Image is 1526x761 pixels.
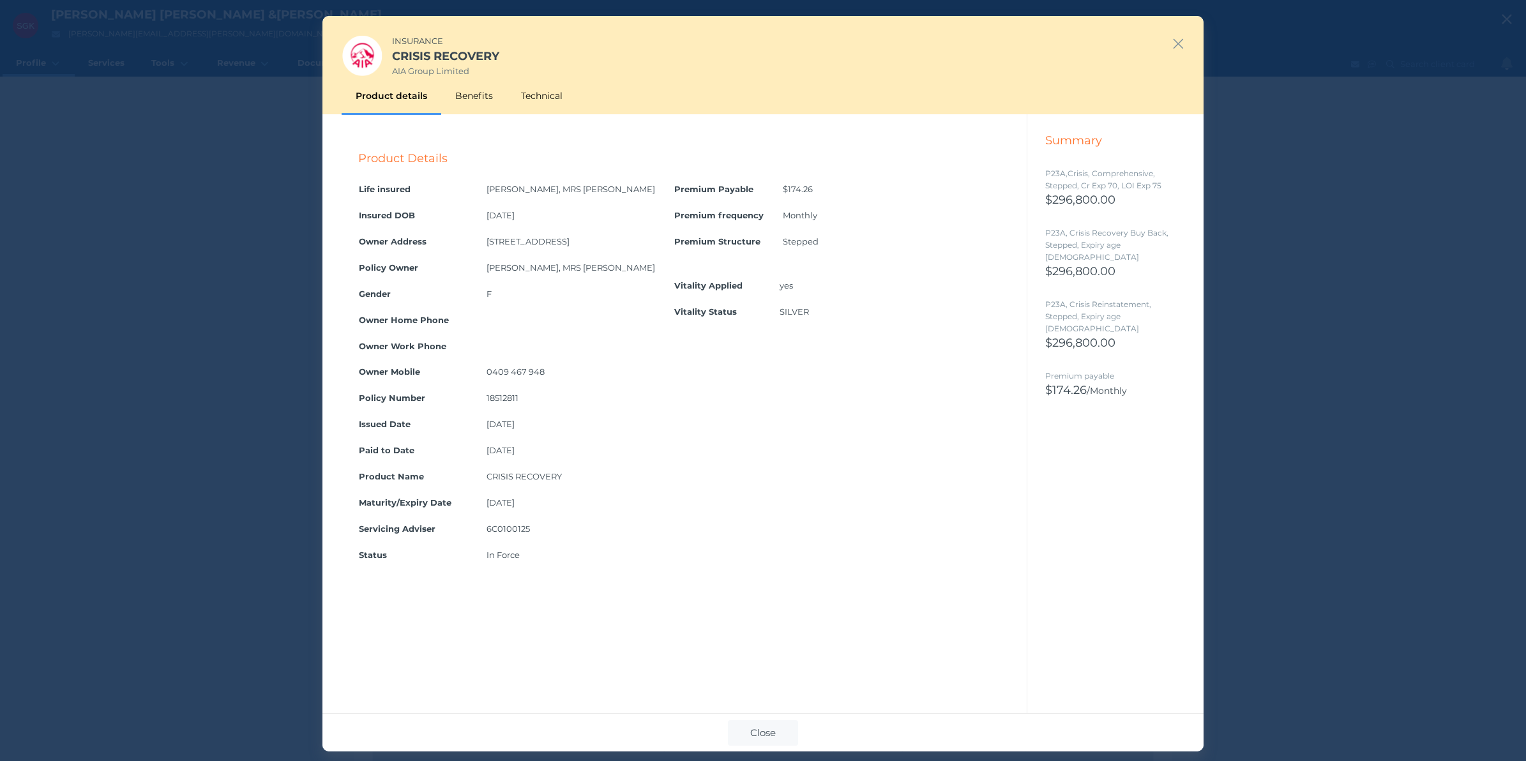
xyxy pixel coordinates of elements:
td: 18512811 [477,385,665,411]
td: [PERSON_NAME], MRS [PERSON_NAME] [477,255,665,281]
strong: Vitality Applied [674,280,743,290]
strong: Product Name [359,471,424,481]
strong: Premium frequency [674,210,764,220]
span: $296,800.00 [1045,264,1115,278]
strong: Paid to Date [359,445,414,455]
div: Product details [342,77,441,114]
strong: Vitality Status [674,306,737,317]
td: yes [770,273,828,299]
strong: Insured DOB [359,210,415,220]
strong: Issued Date [359,419,411,429]
span: Close [744,727,782,739]
span: $174.26 [1045,383,1087,397]
span: Summary [1045,133,1102,147]
td: SILVER [770,299,828,325]
strong: Owner Work Phone [359,341,446,351]
td: [DATE] [477,202,665,229]
div: Benefits [441,77,507,114]
strong: Maturity/Expiry Date [359,497,451,508]
td: [STREET_ADDRESS] [477,229,665,255]
span: INSURANCE [392,36,443,46]
span: Premium payable [1045,371,1114,380]
strong: Owner Home Phone [359,315,449,325]
strong: Gender [359,289,391,299]
span: P23A,Crisis, Comprehensive, Stepped, Cr Exp 70, LOI Exp 75 [1045,169,1161,190]
td: Stepped [773,229,828,255]
td: 0409 467 948 [477,359,665,385]
div: Technical [507,77,577,114]
td: Monthly [773,202,828,229]
strong: Status [359,550,387,560]
span: CRISIS RECOVERY [392,49,499,63]
td: CRISIS RECOVERY [477,463,665,490]
strong: Premium Structure [674,236,760,246]
td: 6C0100125 [477,516,665,542]
td: [DATE] [477,490,665,516]
strong: Policy Number [359,393,425,403]
span: $296,800.00 [1045,193,1115,207]
strong: Life insured [359,184,411,194]
strong: Servicing Adviser [359,524,435,534]
td: [DATE] [477,411,665,437]
td: $174.26 [773,176,828,202]
td: In Force [477,542,665,568]
span: Product Details [358,151,448,165]
strong: Owner Address [359,236,427,246]
strong: Owner Mobile [359,366,420,377]
td: [DATE] [477,437,665,463]
span: $296,800.00 [1045,336,1115,350]
button: Close [1172,35,1184,52]
span: AIA Group Limited [392,66,469,76]
td: F [477,281,665,307]
td: [PERSON_NAME], MRS [PERSON_NAME] [477,176,665,202]
strong: Policy Owner [359,262,418,273]
span: P23A, Crisis Recovery Buy Back, Stepped, Expiry age [DEMOGRAPHIC_DATA] [1045,228,1168,262]
button: Close [728,720,798,746]
strong: Premium Payable [674,184,753,194]
span: /Monthly [1087,385,1127,396]
span: P23A, Crisis Reinstatement, Stepped, Expiry age [DEMOGRAPHIC_DATA] [1045,299,1151,333]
